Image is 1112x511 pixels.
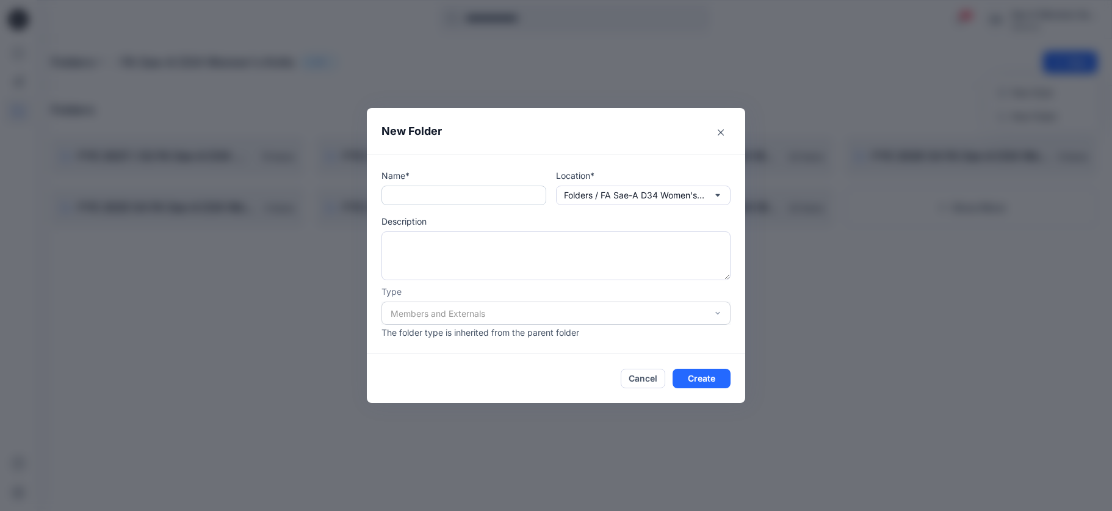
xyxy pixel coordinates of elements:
p: The folder type is inherited from the parent folder [381,326,731,339]
p: Name* [381,169,546,182]
button: Create [673,369,731,388]
p: Description [381,215,731,228]
header: New Folder [367,108,745,154]
p: Folders / FA Sae-A D34 Women's Knits [564,189,704,202]
button: Close [711,123,731,142]
p: Type [381,285,731,298]
p: Location* [556,169,731,182]
button: Folders / FA Sae-A D34 Women's Knits [556,186,731,205]
button: Cancel [621,369,665,388]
